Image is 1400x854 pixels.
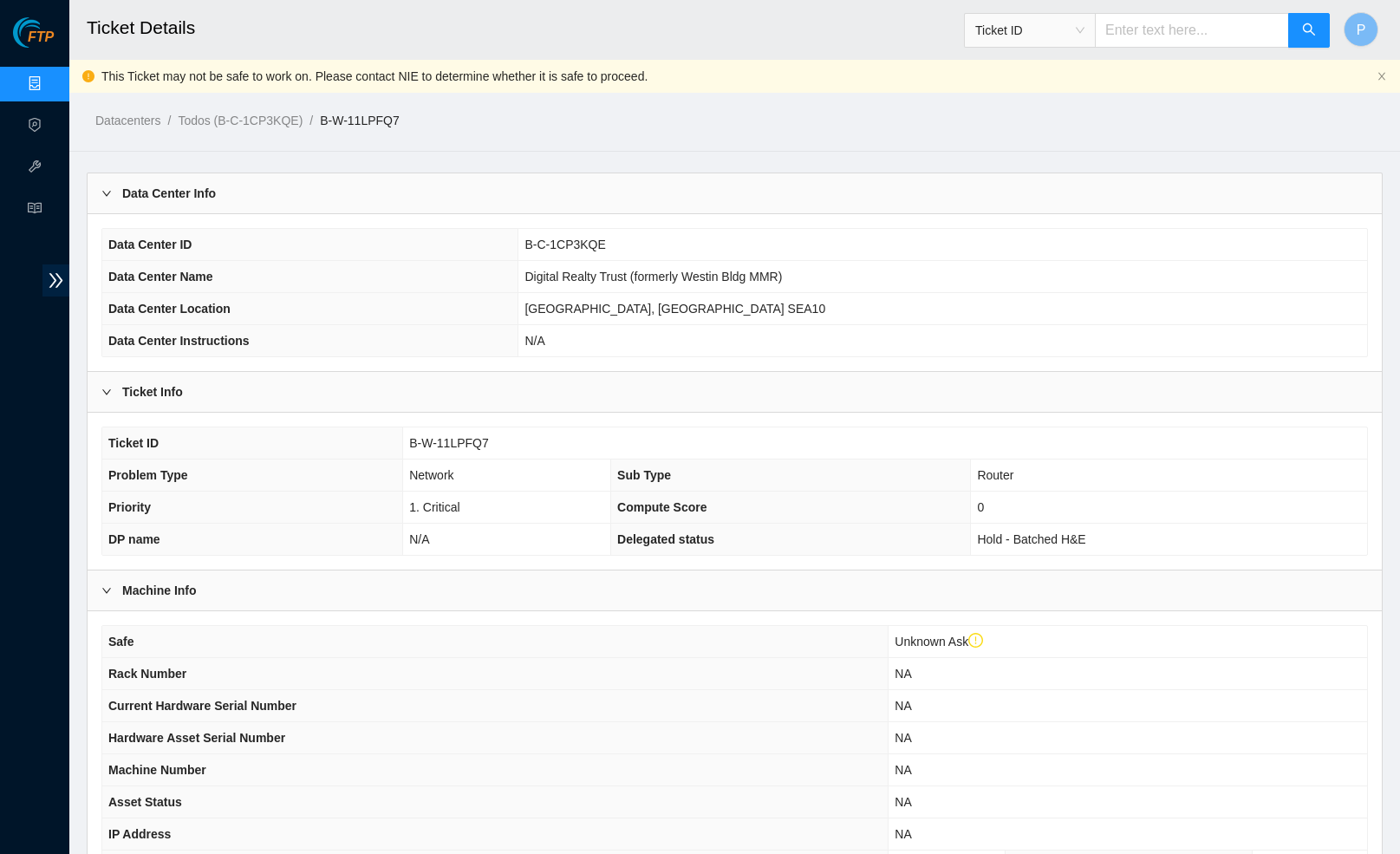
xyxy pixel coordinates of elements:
[13,31,54,54] a: Akamai TechnologiesFTP
[108,468,188,482] span: Problem Type
[617,500,707,514] span: Compute Score
[108,334,250,348] span: Data Center Instructions
[895,795,911,809] span: NA
[108,795,182,809] span: Asset Status
[1357,19,1366,41] span: P
[122,184,216,203] b: Data Center Info
[524,334,544,348] span: N/A
[108,302,231,316] span: Data Center Location
[42,264,69,297] span: double-right
[88,570,1382,610] div: Machine Info
[108,532,160,546] span: DP name
[1095,13,1289,48] input: Enter text here...
[108,827,171,841] span: IP Address
[28,193,42,228] span: read
[1344,12,1378,47] button: P
[88,173,1382,213] div: Data Center Info
[524,302,825,316] span: [GEOGRAPHIC_DATA], [GEOGRAPHIC_DATA] SEA10
[13,17,88,48] img: Akamai Technologies
[108,270,213,284] span: Data Center Name
[977,468,1013,482] span: Router
[895,699,911,713] span: NA
[320,114,400,127] a: B-W-11LPFQ7
[968,633,984,649] span: exclamation-circle
[975,17,1084,43] span: Ticket ID
[895,667,911,681] span: NA
[122,581,197,600] b: Machine Info
[101,188,112,199] span: right
[895,763,911,777] span: NA
[409,436,489,450] span: B-W-11LPFQ7
[95,114,160,127] a: Datacenters
[895,731,911,745] span: NA
[617,532,714,546] span: Delegated status
[1377,71,1387,82] button: close
[108,500,151,514] span: Priority
[409,532,429,546] span: N/A
[122,382,183,401] b: Ticket Info
[1377,71,1387,81] span: close
[895,635,983,649] span: Unknown Ask
[895,827,911,841] span: NA
[108,699,296,713] span: Current Hardware Serial Number
[1288,13,1330,48] button: search
[108,731,285,745] span: Hardware Asset Serial Number
[108,667,186,681] span: Rack Number
[1302,23,1316,39] span: search
[524,270,782,284] span: Digital Realty Trust (formerly Westin Bldg MMR)
[409,468,453,482] span: Network
[977,500,984,514] span: 0
[617,468,671,482] span: Sub Type
[178,114,303,127] a: Todos (B-C-1CP3KQE)
[88,372,1382,412] div: Ticket Info
[108,763,206,777] span: Machine Number
[167,114,171,127] span: /
[101,387,112,397] span: right
[108,635,134,649] span: Safe
[977,532,1085,546] span: Hold - Batched H&E
[108,238,192,251] span: Data Center ID
[309,114,313,127] span: /
[524,238,605,251] span: B-C-1CP3KQE
[108,436,159,450] span: Ticket ID
[28,29,54,46] span: FTP
[101,585,112,596] span: right
[409,500,459,514] span: 1. Critical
